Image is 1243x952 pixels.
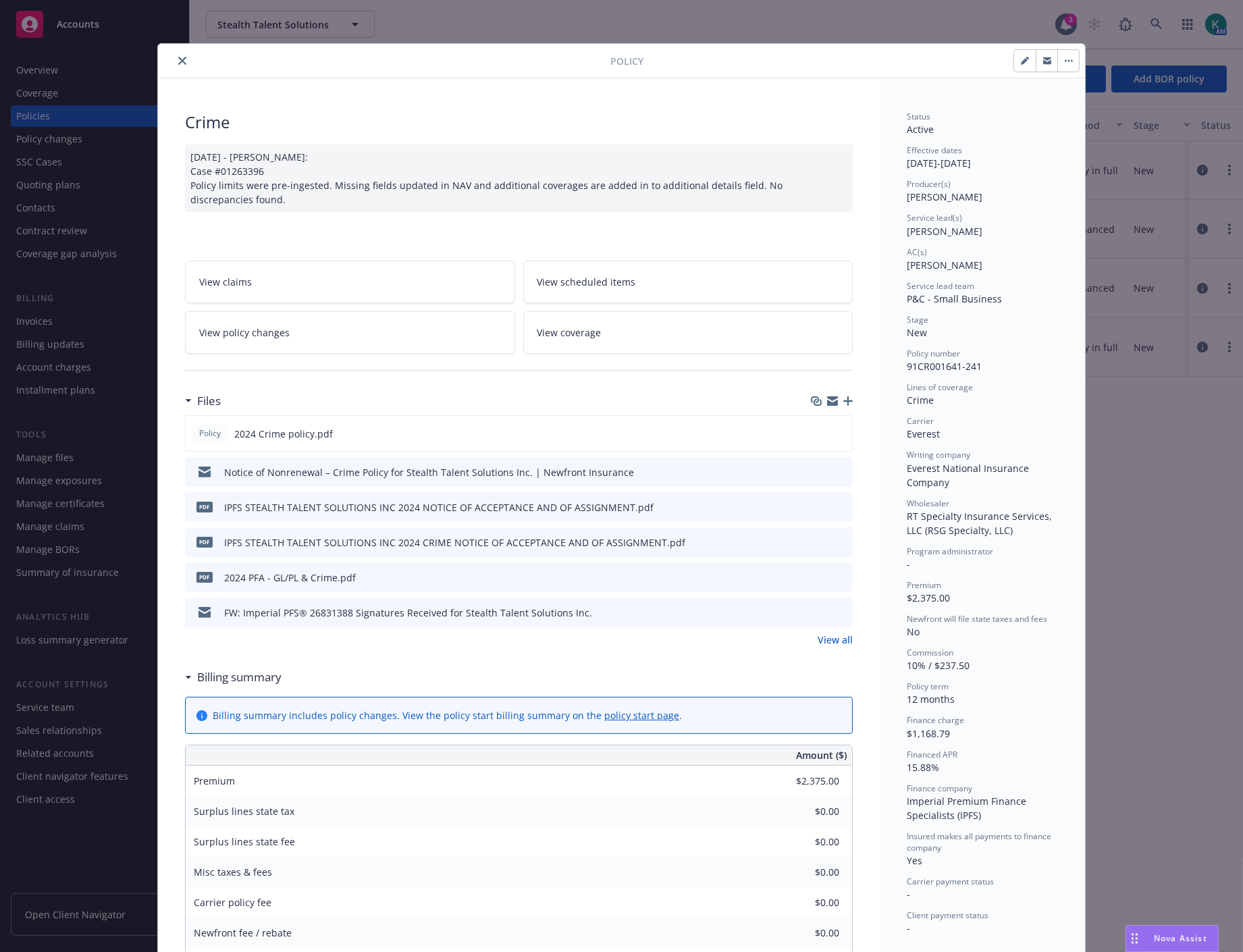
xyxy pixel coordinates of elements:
span: Policy [610,54,643,68]
span: Premium [907,579,941,591]
span: 12 months [907,693,955,706]
span: Producer(s) [907,178,951,190]
span: Insured makes all payments to finance company [907,830,1058,853]
span: 10% / $237.50 [907,659,970,672]
span: 91CR001641-241 [907,360,982,373]
span: Everest [907,427,940,440]
div: FW: Imperial PFS® 26831388 Signatures Received for Stealth Talent Solutions Inc. [224,606,592,620]
span: Surplus lines state fee [194,835,295,848]
a: View coverage [523,311,853,354]
span: RT Specialty Insurance Services, LLC (RSG Specialty, LLC) [907,510,1055,537]
span: - [907,922,910,934]
button: preview file [835,465,847,479]
button: preview file [835,535,847,550]
div: Crime [185,111,853,134]
input: 0.00 [760,862,847,882]
button: download file [814,535,824,550]
span: Service lead(s) [907,212,962,223]
span: Newfront fee / rebate [194,926,292,939]
a: policy start page [604,709,679,722]
button: preview file [835,571,847,585]
span: $2,375.00 [907,591,950,604]
span: Finance company [907,783,972,794]
div: [DATE] - [DATE] [907,144,1058,170]
button: download file [814,465,824,479]
a: View all [818,633,853,647]
div: Billing summary [185,668,282,686]
div: Notice of Nonrenewal – Crime Policy for Stealth Talent Solutions Inc. | Newfront Insurance [224,465,634,479]
span: [PERSON_NAME] [907,190,982,203]
span: Surplus lines state tax [194,805,294,818]
span: pdf [196,502,213,512]
span: Active [907,123,934,136]
span: [PERSON_NAME] [907,259,982,271]
button: download file [814,500,824,514]
span: pdf [196,572,213,582]
span: Policy [196,427,223,440]
span: Writing company [907,449,970,460]
input: 0.00 [760,893,847,913]
span: Carrier [907,415,934,427]
span: Yes [907,854,922,867]
button: download file [813,427,824,441]
span: Newfront will file state taxes and fees [907,613,1047,625]
span: Service lead team [907,280,974,292]
span: Program administrator [907,546,993,557]
span: Effective dates [907,144,962,156]
button: Nova Assist [1126,925,1219,952]
div: Drag to move [1126,926,1143,951]
a: View claims [185,261,515,303]
span: Misc taxes & fees [194,866,272,878]
span: View policy changes [199,325,290,340]
button: preview file [835,500,847,514]
input: 0.00 [760,801,847,822]
input: 0.00 [760,771,847,791]
h3: Billing summary [197,668,282,686]
div: IPFS STEALTH TALENT SOLUTIONS INC 2024 NOTICE OF ACCEPTANCE AND OF ASSIGNMENT.pdf [224,500,654,514]
span: Carrier payment status [907,876,994,887]
div: Billing summary includes policy changes. View the policy start billing summary on the . [213,708,682,722]
span: Crime [907,394,934,406]
span: 2024 Crime policy.pdf [234,427,333,441]
span: - [907,558,910,571]
span: AC(s) [907,246,927,258]
span: Lines of coverage [907,381,973,393]
span: Amount ($) [796,748,847,762]
span: Everest National Insurance Company [907,462,1032,489]
span: 15.88% [907,761,939,774]
div: [DATE] - [PERSON_NAME]: Case #01263396 Policy limits were pre-ingested. Missing fields updated in... [185,144,853,212]
span: Imperial Premium Finance Specialists (IPFS) [907,795,1029,822]
span: Policy term [907,681,949,692]
span: Finance charge [907,714,964,726]
span: [PERSON_NAME] [907,225,982,238]
button: preview file [835,606,847,620]
span: Wholesaler [907,498,949,509]
span: Financed APR [907,749,957,760]
span: pdf [196,537,213,547]
span: Client payment status [907,909,988,921]
span: Status [907,111,930,122]
h3: Files [197,392,221,410]
span: Stage [907,314,928,325]
button: preview file [835,427,847,441]
a: View policy changes [185,311,515,354]
span: $1,168.79 [907,727,950,740]
button: download file [814,606,824,620]
span: Policy number [907,348,960,359]
div: IPFS STEALTH TALENT SOLUTIONS INC 2024 CRIME NOTICE OF ACCEPTANCE AND OF ASSIGNMENT.pdf [224,535,685,550]
span: View claims [199,275,252,289]
span: - [907,888,910,901]
input: 0.00 [760,832,847,852]
div: 2024 PFA - GL/PL & Crime.pdf [224,571,356,585]
div: Files [185,392,221,410]
span: View scheduled items [537,275,636,289]
span: Nova Assist [1154,932,1207,944]
span: View coverage [537,325,602,340]
span: Premium [194,774,235,787]
span: New [907,326,927,339]
input: 0.00 [760,923,847,943]
span: Commission [907,647,953,658]
button: download file [814,571,824,585]
span: Carrier policy fee [194,896,271,909]
button: close [174,53,190,69]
